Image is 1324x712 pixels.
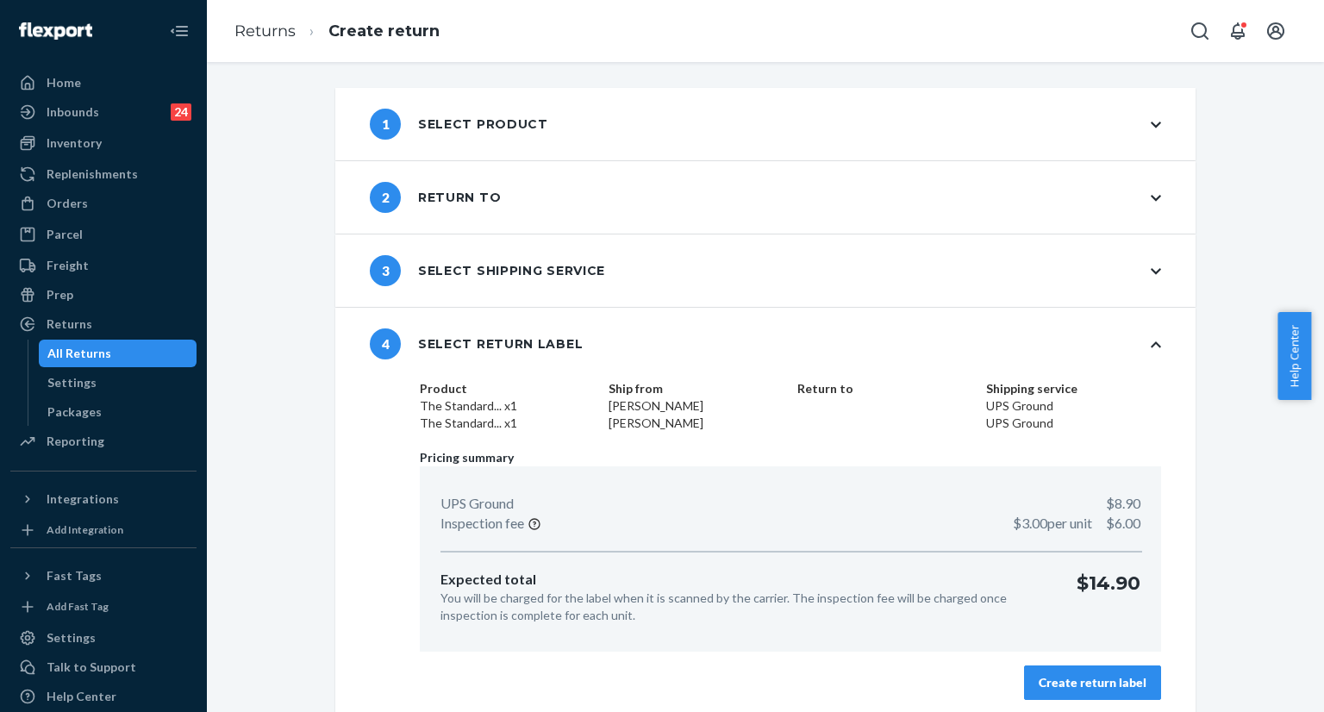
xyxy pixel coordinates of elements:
[10,310,197,338] a: Returns
[221,6,453,57] ol: breadcrumbs
[47,103,99,121] div: Inbounds
[47,433,104,450] div: Reporting
[47,599,109,614] div: Add Fast Tag
[47,374,97,391] div: Settings
[370,328,401,359] span: 4
[440,590,1049,624] p: You will be charged for the label when it is scanned by the carrier. The inspection fee will be c...
[47,688,116,705] div: Help Center
[1013,514,1140,534] p: $6.00
[47,257,89,274] div: Freight
[10,596,197,617] a: Add Fast Tag
[370,328,583,359] div: Select return label
[39,340,197,367] a: All Returns
[1077,570,1140,624] p: $14.90
[10,98,197,126] a: Inbounds24
[370,182,401,213] span: 2
[19,22,92,40] img: Flexport logo
[370,109,401,140] span: 1
[986,397,1161,415] dd: UPS Ground
[440,514,524,534] p: Inspection fee
[420,415,595,432] dd: The Standard... x1
[1013,515,1092,531] span: $3.00 per unit
[47,567,102,584] div: Fast Tags
[10,624,197,652] a: Settings
[420,397,595,415] dd: The Standard... x1
[420,380,595,397] dt: Product
[10,520,197,540] a: Add Integration
[47,315,92,333] div: Returns
[420,449,1161,466] p: Pricing summary
[1039,674,1146,691] div: Create return label
[10,160,197,188] a: Replenishments
[47,74,81,91] div: Home
[10,129,197,157] a: Inventory
[328,22,440,41] a: Create return
[1106,494,1140,514] p: $8.90
[10,281,197,309] a: Prep
[986,380,1161,397] dt: Shipping service
[162,14,197,48] button: Close Navigation
[47,490,119,508] div: Integrations
[1024,665,1161,700] button: Create return label
[39,369,197,397] a: Settings
[10,683,197,710] a: Help Center
[171,103,191,121] div: 24
[370,255,605,286] div: Select shipping service
[10,562,197,590] button: Fast Tags
[47,629,96,646] div: Settings
[440,494,514,514] p: UPS Ground
[234,22,296,41] a: Returns
[10,252,197,279] a: Freight
[797,380,972,397] dt: Return to
[47,403,102,421] div: Packages
[609,397,784,415] dd: [PERSON_NAME]
[47,659,136,676] div: Talk to Support
[39,398,197,426] a: Packages
[370,255,401,286] span: 3
[1183,14,1217,48] button: Open Search Box
[47,345,111,362] div: All Returns
[1221,14,1255,48] button: Open notifications
[370,182,501,213] div: Return to
[10,428,197,455] a: Reporting
[440,570,1049,590] p: Expected total
[47,522,123,537] div: Add Integration
[1277,312,1311,400] button: Help Center
[1258,14,1293,48] button: Open account menu
[10,653,197,681] a: Talk to Support
[986,415,1161,432] dd: UPS Ground
[370,109,548,140] div: Select product
[47,166,138,183] div: Replenishments
[47,134,102,152] div: Inventory
[609,415,784,432] dd: [PERSON_NAME]
[10,221,197,248] a: Parcel
[10,69,197,97] a: Home
[47,226,83,243] div: Parcel
[47,286,73,303] div: Prep
[47,195,88,212] div: Orders
[10,485,197,513] button: Integrations
[10,190,197,217] a: Orders
[609,380,784,397] dt: Ship from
